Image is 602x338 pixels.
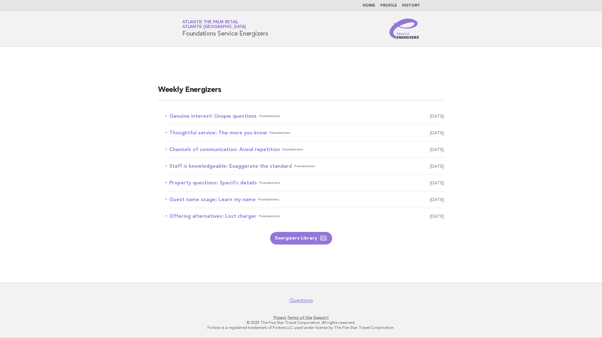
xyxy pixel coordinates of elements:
[182,25,246,29] span: Atlantis [GEOGRAPHIC_DATA]
[270,232,332,245] a: Energizers Library
[259,212,280,221] span: Foundations
[182,20,268,37] h1: Foundations Service Energizers
[166,162,444,171] a: Staff is knowledgeable: Exaggerate the standardFoundations [DATE]
[430,128,444,137] span: [DATE]
[166,212,444,221] a: Offering alternatives: Lost chargerFoundations [DATE]
[430,195,444,204] span: [DATE]
[282,145,303,154] span: Foundations
[108,325,494,330] p: Forbes is a registered trademark of Forbes LLC used under license by The Five Star Travel Corpora...
[289,297,313,304] a: Questions
[166,112,444,121] a: Genuine interest: Unique questionsFoundations [DATE]
[259,178,280,187] span: Foundations
[430,178,444,187] span: [DATE]
[182,20,246,29] a: Atlantis The Palm RetailAtlantis [GEOGRAPHIC_DATA]
[258,195,279,204] span: Foundations
[430,162,444,171] span: [DATE]
[313,315,329,320] a: Support
[108,320,494,325] p: © 2025 The Five Star Travel Corporation. All rights reserved.
[430,112,444,121] span: [DATE]
[294,162,315,171] span: Foundations
[380,4,397,8] a: Profile
[166,128,444,137] a: Thoughtful service: The more you knowFoundations [DATE]
[287,315,312,320] a: Terms of Use
[166,178,444,187] a: Property questions: Specific detailsFoundations [DATE]
[259,112,280,121] span: Foundations
[270,128,290,137] span: Foundations
[166,195,444,204] a: Guest name usage: Learn my nameFoundations [DATE]
[166,145,444,154] a: Channels of communication: Avoid repetitionFoundations [DATE]
[274,315,286,320] a: Privacy
[158,85,444,100] h2: Weekly Energizers
[363,4,375,8] a: Home
[430,145,444,154] span: [DATE]
[108,315,494,320] p: · ·
[389,19,420,39] img: Service Energizers
[430,212,444,221] span: [DATE]
[402,4,420,8] a: History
